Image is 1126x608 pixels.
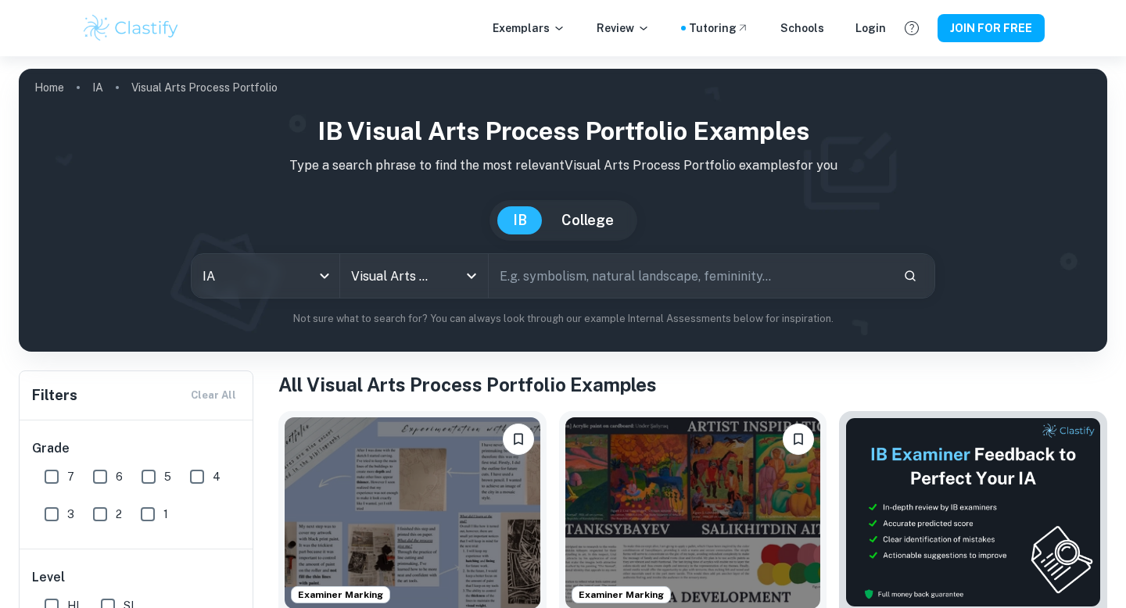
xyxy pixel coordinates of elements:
h1: All Visual Arts Process Portfolio Examples [278,370,1107,399]
a: Login [855,20,886,37]
a: Home [34,77,64,98]
span: 1 [163,506,168,523]
h1: IB Visual Arts Process Portfolio examples [31,113,1095,150]
span: Examiner Marking [572,588,670,602]
h6: Level [32,568,242,587]
div: IA [192,254,339,298]
p: Visual Arts Process Portfolio [131,79,278,96]
a: Schools [780,20,824,37]
a: IA [92,77,103,98]
img: Clastify logo [81,13,181,44]
span: 3 [67,506,74,523]
button: JOIN FOR FREE [938,14,1045,42]
p: Type a search phrase to find the most relevant Visual Arts Process Portfolio examples for you [31,156,1095,175]
img: Thumbnail [845,417,1101,607]
p: Exemplars [493,20,565,37]
span: 7 [67,468,74,485]
span: 2 [116,506,122,523]
h6: Grade [32,439,242,458]
input: E.g. symbolism, natural landscape, femininity... [489,254,891,298]
h6: Filters [32,384,77,406]
button: Open [461,265,482,287]
p: Review [597,20,650,37]
button: Please log in to bookmark exemplars [783,424,814,455]
span: 4 [213,468,221,485]
a: Tutoring [689,20,749,37]
span: 5 [164,468,171,485]
button: Help and Feedback [898,15,925,41]
button: Please log in to bookmark exemplars [503,424,534,455]
span: 6 [116,468,123,485]
img: profile cover [19,69,1107,352]
button: IB [497,206,543,234]
span: Examiner Marking [292,588,389,602]
button: College [546,206,629,234]
p: Not sure what to search for? You can always look through our example Internal Assessments below f... [31,311,1095,327]
button: Search [897,263,923,289]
